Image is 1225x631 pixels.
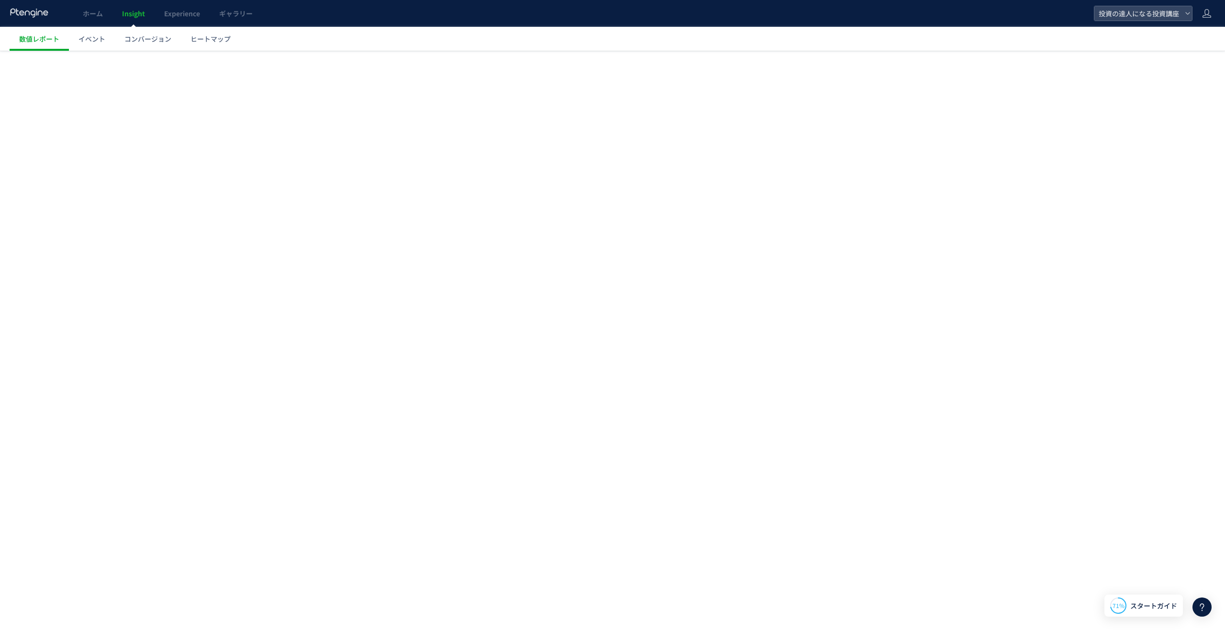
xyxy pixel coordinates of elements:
[1096,6,1181,21] span: 投資の達人になる投資講座
[190,34,231,44] span: ヒートマップ
[78,34,105,44] span: イベント
[19,34,59,44] span: 数値レポート
[1113,601,1125,609] span: 71%
[164,9,200,18] span: Experience
[122,9,145,18] span: Insight
[1130,601,1177,611] span: スタートガイド
[124,34,171,44] span: コンバージョン
[83,9,103,18] span: ホーム
[219,9,253,18] span: ギャラリー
